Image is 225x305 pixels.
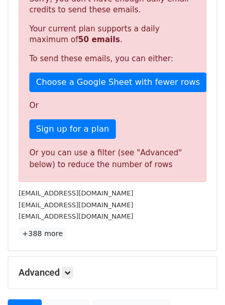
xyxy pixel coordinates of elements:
a: Choose a Google Sheet with fewer rows [29,73,206,92]
p: To send these emails, you can either: [29,53,196,64]
strong: 50 emails [78,35,120,44]
iframe: Chat Widget [174,256,225,305]
a: +388 more [19,227,66,240]
a: Sign up for a plan [29,119,116,139]
h5: Advanced [19,267,206,278]
small: [EMAIL_ADDRESS][DOMAIN_NAME] [19,189,133,197]
p: Or [29,100,196,111]
small: [EMAIL_ADDRESS][DOMAIN_NAME] [19,201,133,209]
div: Or you can use a filter (see "Advanced" below) to reduce the number of rows [29,147,196,170]
p: Your current plan supports a daily maximum of . [29,24,196,45]
small: [EMAIL_ADDRESS][DOMAIN_NAME] [19,212,133,220]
